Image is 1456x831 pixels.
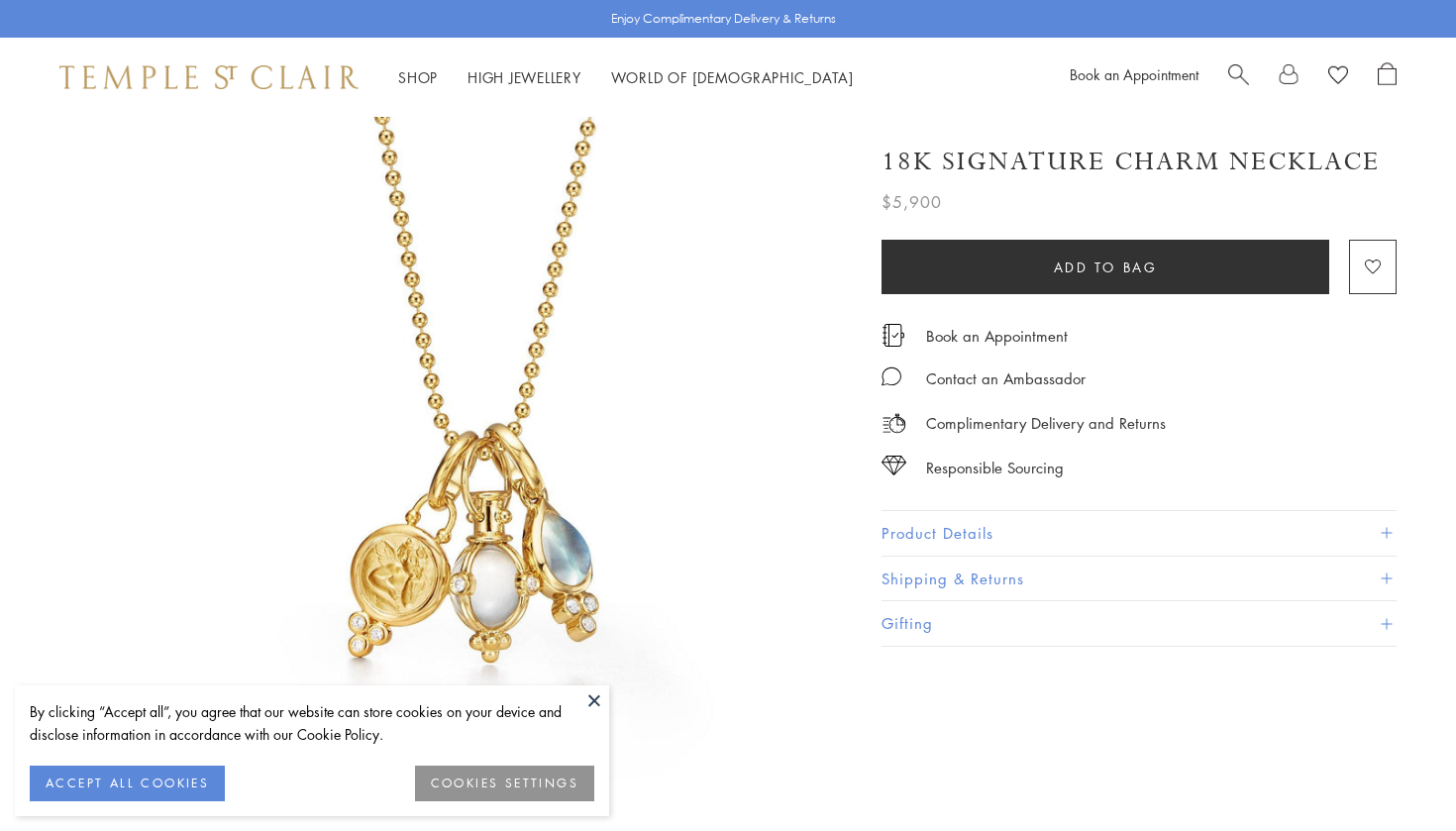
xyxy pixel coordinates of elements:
[882,189,942,215] span: $5,900
[398,65,854,90] nav: Main navigation
[926,366,1086,391] div: Contact an Ambassador
[882,324,905,347] img: icon_appointment.svg
[882,366,901,386] img: MessageIcon-01_2.svg
[611,9,836,29] p: Enjoy Complimentary Delivery & Returns
[926,456,1064,480] div: Responsible Sourcing
[468,67,581,87] a: High JewelleryHigh Jewellery
[926,325,1068,347] a: Book an Appointment
[30,766,225,801] button: ACCEPT ALL COOKIES
[882,456,906,475] img: icon_sourcing.svg
[1054,257,1158,278] span: Add to bag
[415,766,594,801] button: COOKIES SETTINGS
[1070,64,1198,84] a: Book an Appointment
[926,411,1166,436] p: Complimentary Delivery and Returns
[882,601,1397,646] button: Gifting
[1378,62,1397,92] a: Open Shopping Bag
[882,511,1397,556] button: Product Details
[398,67,438,87] a: ShopShop
[1357,738,1436,811] iframe: Gorgias live chat messenger
[882,145,1380,179] h1: 18K Signature Charm Necklace
[611,67,854,87] a: World of [DEMOGRAPHIC_DATA]World of [DEMOGRAPHIC_DATA]
[30,700,594,746] div: By clicking “Accept all”, you agree that our website can store cookies on your device and disclos...
[882,411,906,436] img: icon_delivery.svg
[1328,62,1348,92] a: View Wishlist
[882,557,1397,601] button: Shipping & Returns
[882,240,1329,294] button: Add to bag
[1228,62,1249,92] a: Search
[59,65,359,89] img: Temple St. Clair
